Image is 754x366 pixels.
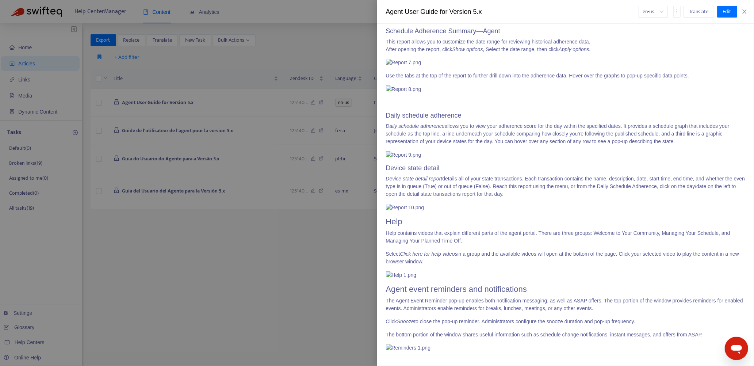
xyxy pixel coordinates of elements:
[386,250,746,266] p: Select in a group and the available videos will open at the bottom of the page. Click your select...
[400,251,457,257] em: Click here for help videos
[386,344,431,352] img: Reminders 1.png
[386,175,746,198] p: details all of your state transactions. Each transaction contains the name, description, date, st...
[742,9,747,15] span: close
[386,122,746,145] p: allows you to view your adherence score for the day within the specified dates. It provides a sch...
[386,123,445,129] em: Daily schedule adherence
[683,6,714,18] button: Translate
[452,46,483,52] em: Show options
[386,151,421,159] img: Report 9.png
[386,85,421,93] img: Report 8.png
[386,217,746,226] h1: Help
[386,164,746,172] h3: Device state detail
[723,8,731,16] span: Edit
[386,331,746,339] p: The bottom portion of the window shares useful information such as schedule change notifications,...
[386,38,746,53] p: This report allows you to customize the date range for reviewing historical adherence data. After...
[386,297,746,312] p: The Agent Event Reminder pop-up enables both notification messaging, as well as ASAP offers. The ...
[386,59,421,66] img: Report 7.png
[397,319,414,324] em: Snooze
[739,8,750,15] button: Close
[643,6,663,17] span: en-us
[386,7,639,17] div: Agent User Guide for Version 5.x
[674,9,680,14] span: more
[386,229,746,245] p: Help contains videos that explain different parts of the agent portal. There are three groups: We...
[386,285,746,294] h1: Agent event reminders and notifications
[386,271,417,279] img: Help 1.png
[386,27,746,35] h3: Schedule Adherence Summary—Agent
[386,204,424,211] img: Report 10.png
[717,6,737,18] button: Edit
[386,72,746,80] p: Use the tabs at the top of the report to further drill down into the adherence data. Hover over t...
[386,112,746,120] h3: Daily schedule adherence
[673,6,681,18] button: more
[725,337,748,360] iframe: Button to launch messaging window
[559,46,591,52] em: Apply options.
[689,8,708,16] span: Translate
[386,176,443,182] em: Device state detail report
[386,318,746,325] p: Click to close the pop-up reminder. Administrators configure the snooze duration and pop-up frequ...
